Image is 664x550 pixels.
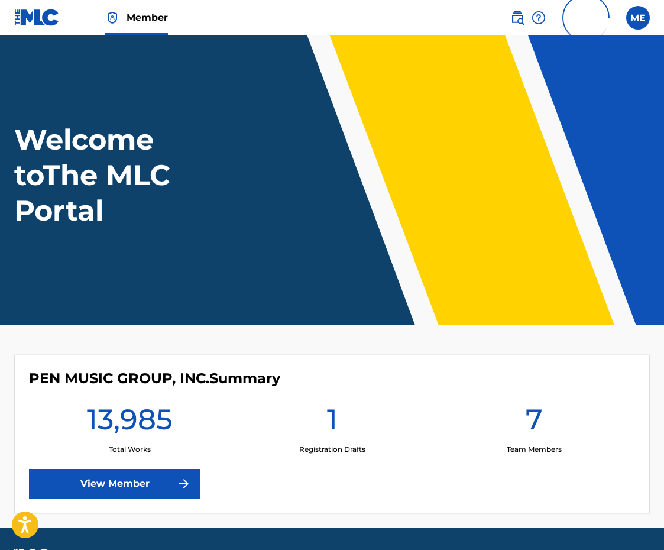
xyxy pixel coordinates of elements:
img: Top Rightsholder [105,11,119,25]
a: Public Search [510,6,524,30]
img: MLC Logo [14,9,60,26]
p: Total Works [109,444,151,455]
img: search [510,11,524,25]
h1: 7 [526,402,543,444]
h1: 13,985 [87,402,173,444]
iframe: Chat Widget [605,493,664,550]
p: Registration Drafts [299,444,365,455]
img: help [532,11,546,25]
div: User Menu [626,6,650,30]
span: Member [127,11,168,24]
h1: 1 [327,402,338,444]
h4: PEN MUSIC GROUP, INC. [29,370,280,387]
div: Help [532,6,546,30]
a: View Member [29,469,200,499]
img: f7272a7cc735f4ea7f67.svg [177,477,191,491]
h1: Welcome to The MLC Portal [14,122,235,228]
p: Team Members [507,444,562,455]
